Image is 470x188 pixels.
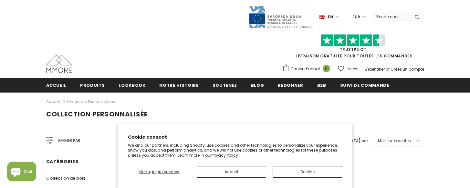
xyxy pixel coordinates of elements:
a: Listes [338,63,357,74]
button: Manage preferences [128,166,190,178]
input: Search Site [372,12,410,21]
a: Javni Razpis [248,14,313,19]
span: EUR [352,14,360,20]
img: Cas MMORE [46,55,72,73]
span: Collection personnalisée [46,110,148,119]
a: Produits [80,78,105,92]
h2: Cookie consent [128,134,342,141]
span: Produits [80,82,105,88]
a: B2B [317,78,326,92]
span: en [328,14,333,20]
span: LIVRAISON GRATUITE POUR TOUTES LES COMMANDES [282,37,424,59]
a: Privacy Policy [212,153,238,158]
span: Meilleures ventes [378,138,411,144]
a: Collection personnalisée [67,99,115,104]
span: soutenez [213,82,237,88]
span: Manage preferences [139,169,179,174]
a: Créez un compte [391,66,424,72]
span: Suivi de commande [340,82,389,88]
a: Accueil [46,98,61,105]
inbox-online-store-chat: Shopify online store chat [5,162,38,183]
a: TrustPilot [340,47,367,52]
a: Panier d'achat 0 [282,64,333,74]
button: Accept [197,166,266,178]
a: Suivi de commande [340,78,389,92]
span: Panier d'achat [291,66,320,72]
span: Redonner [278,82,303,88]
span: or [386,66,390,72]
img: i-lang-1.png [319,14,325,20]
span: Listes [347,66,357,72]
img: Javni Razpis [248,5,313,29]
a: Accueil [46,78,67,92]
span: Catégories [46,158,78,165]
label: [GEOGRAPHIC_DATA] par [317,138,368,144]
img: Faites confiance aux étoiles pilotes [321,34,385,47]
a: Lookbook [119,78,145,92]
span: Collection de bois [46,175,85,181]
span: Accueil [46,82,67,88]
span: Notre histoire [159,82,198,88]
a: Collection de bois [46,173,85,184]
a: Blog [251,78,264,92]
span: Affiner par [58,137,80,144]
span: 0 [323,65,330,72]
a: Redonner [278,78,303,92]
span: Lookbook [119,82,145,88]
span: Blog [251,82,264,88]
p: We and our partners, including Shopify, use cookies and other technologies to personalize your ex... [128,143,342,158]
a: S'identifier [365,66,385,72]
span: B2B [317,82,326,88]
a: Notre histoire [159,78,198,92]
button: Decline [273,166,342,178]
a: soutenez [213,78,237,92]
